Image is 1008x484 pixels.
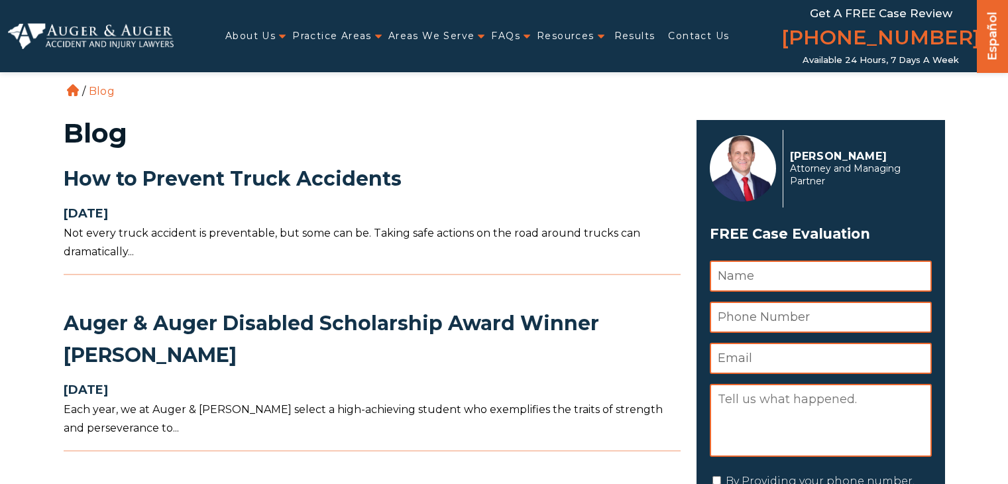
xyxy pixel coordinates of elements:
[710,343,932,374] input: Email
[85,85,118,97] li: Blog
[8,23,174,48] img: Auger & Auger Accident and Injury Lawyers Logo
[710,302,932,333] input: Phone Number
[537,23,594,50] a: Resources
[64,224,681,260] p: Not every truck accident is preventable, but some can be. Taking safe actions on the road around ...
[668,23,729,50] a: Contact Us
[67,84,79,96] a: Home
[64,400,681,436] p: Each year, we at Auger & [PERSON_NAME] select a high-achieving student who exemplifies the traits...
[810,7,952,20] span: Get a FREE Case Review
[292,23,372,50] a: Practice Areas
[64,383,108,397] strong: [DATE]
[64,166,402,191] a: How to Prevent Truck Accidents
[710,261,932,292] input: Name
[790,150,924,162] p: [PERSON_NAME]
[64,120,681,147] h1: Blog
[491,23,520,50] a: FAQs
[803,55,959,66] span: Available 24 Hours, 7 Days a Week
[781,23,980,55] a: [PHONE_NUMBER]
[64,206,108,221] strong: [DATE]
[710,221,932,247] span: FREE Case Evaluation
[614,23,655,50] a: Results
[225,23,276,50] a: About Us
[710,135,776,202] img: Herbert Auger
[790,162,924,188] span: Attorney and Managing Partner
[64,311,599,368] a: Auger & Auger Disabled Scholarship Award Winner [PERSON_NAME]
[388,23,475,50] a: Areas We Serve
